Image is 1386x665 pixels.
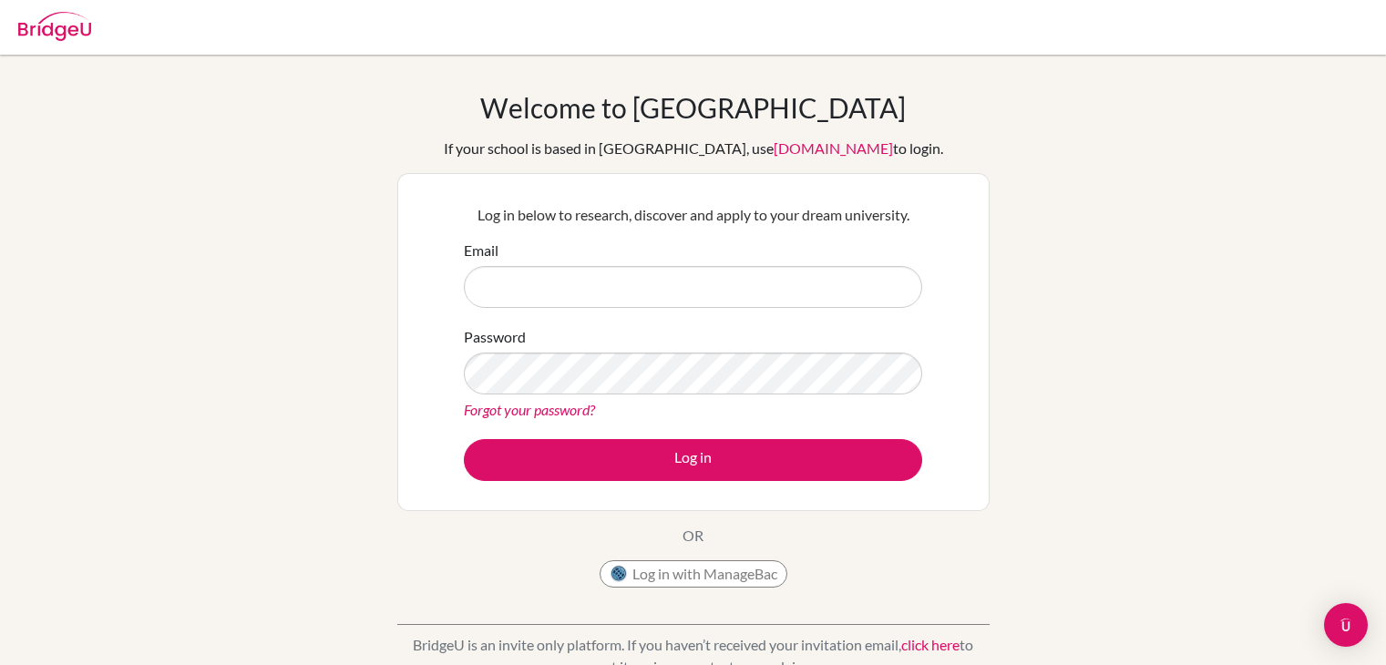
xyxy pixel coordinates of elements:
[683,525,703,547] p: OR
[1324,603,1368,647] div: Open Intercom Messenger
[480,91,906,124] h1: Welcome to [GEOGRAPHIC_DATA]
[464,240,498,261] label: Email
[444,138,943,159] div: If your school is based in [GEOGRAPHIC_DATA], use to login.
[901,636,960,653] a: click here
[464,439,922,481] button: Log in
[464,326,526,348] label: Password
[600,560,787,588] button: Log in with ManageBac
[464,401,595,418] a: Forgot your password?
[464,204,922,226] p: Log in below to research, discover and apply to your dream university.
[18,12,91,41] img: Bridge-U
[774,139,893,157] a: [DOMAIN_NAME]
